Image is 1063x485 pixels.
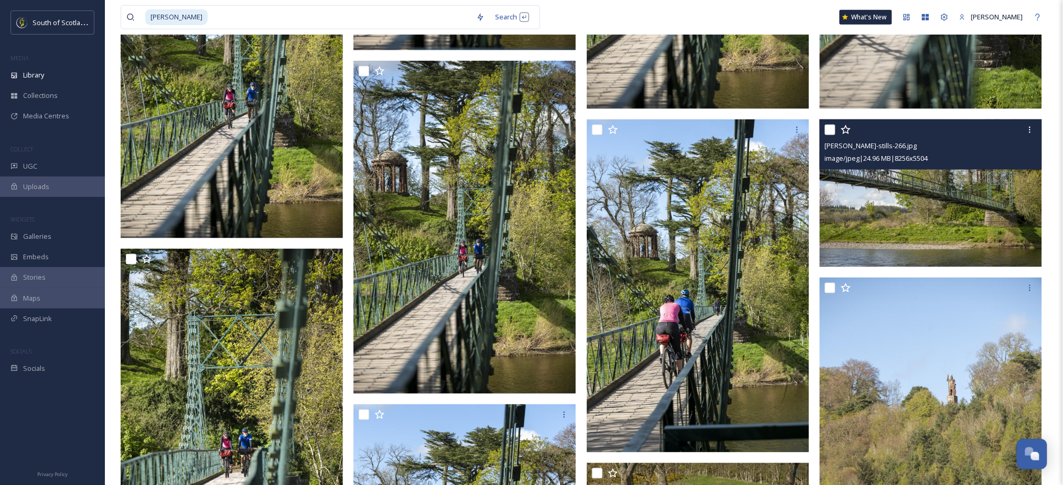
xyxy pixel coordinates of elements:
span: MEDIA [10,54,29,62]
span: [PERSON_NAME]-stills-266.jpg [825,141,917,150]
span: Media Centres [23,111,69,121]
img: kirkpatrick-stills-1371.jpg [587,119,809,453]
span: Library [23,70,44,80]
a: What's New [840,10,892,25]
span: UGC [23,161,37,171]
span: Stories [23,272,46,282]
span: SnapLink [23,314,52,324]
span: WIDGETS [10,215,35,223]
div: Search [490,7,534,27]
span: Socials [23,363,45,373]
span: Maps [23,293,40,303]
a: [PERSON_NAME] [954,7,1028,27]
a: Privacy Policy [37,467,68,480]
img: kirkpatrick-stills-266.jpg [820,119,1042,268]
span: Uploads [23,182,49,192]
span: image/jpeg | 24.96 MB | 8256 x 5504 [825,153,928,163]
span: Embeds [23,252,49,262]
span: COLLECT [10,145,33,153]
span: Privacy Policy [37,471,68,478]
img: images.jpeg [17,17,27,28]
button: Open Chat [1017,439,1047,469]
span: Collections [23,91,58,101]
img: kirkpatrick-stills-483.jpg [353,61,576,394]
span: [PERSON_NAME] [971,12,1023,21]
span: South of Scotland Destination Alliance [33,17,152,27]
span: SOCIALS [10,347,31,355]
span: Galleries [23,232,51,241]
span: [PERSON_NAME] [145,9,208,25]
